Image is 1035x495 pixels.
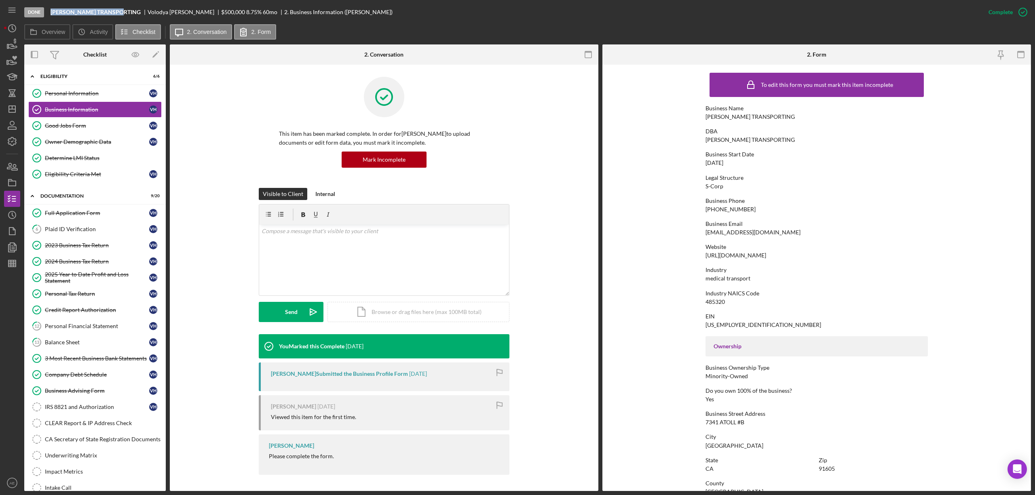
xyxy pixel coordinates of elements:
[45,271,149,284] div: 2025 Year to Date Profit and Loss Statement
[148,9,221,15] div: Volodya [PERSON_NAME]
[705,457,815,463] div: State
[28,334,162,350] a: 13Balance SheetVH
[28,286,162,302] a: Personal Tax ReturnVH
[315,188,335,200] div: Internal
[271,414,356,420] div: Viewed this item for the first time.
[259,302,323,322] button: Send
[149,225,157,233] div: V H
[149,403,157,411] div: V H
[45,139,149,145] div: Owner Demographic Data
[705,313,928,320] div: EIN
[45,371,149,378] div: Company Debt Schedule
[705,221,928,227] div: Business Email
[705,434,928,440] div: City
[705,364,928,371] div: Business Ownership Type
[28,270,162,286] a: 2025 Year to Date Profit and Loss StatementVH
[149,354,157,362] div: V H
[187,29,227,35] label: 2. Conversation
[705,396,714,402] div: Yes
[45,404,149,410] div: IRS 8821 and Authorization
[145,194,160,198] div: 9 / 20
[279,343,344,350] div: You Marked this Complete
[45,307,149,313] div: Credit Report Authorization
[364,51,403,58] div: 2. Conversation
[28,318,162,334] a: 12Personal Financial StatementVH
[989,4,1013,20] div: Complete
[409,371,427,377] time: 2025-10-07 17:51
[705,244,928,250] div: Website
[271,371,408,377] div: [PERSON_NAME] Submitted the Business Profile Form
[149,105,157,114] div: V H
[28,221,162,237] a: 6Plaid ID VerificationVH
[269,453,334,459] div: Please complete the form.
[28,447,162,463] a: Underwriting Matrix
[269,442,314,449] div: [PERSON_NAME]
[705,466,714,472] div: CA
[45,122,149,129] div: Good Jobs Form
[24,7,44,17] div: Done
[705,290,928,297] div: Industry NAICS Code
[819,457,928,463] div: Zip
[705,128,928,135] div: DBA
[4,475,20,491] button: AE
[28,253,162,270] a: 2024 Business Tax ReturnVH
[133,29,156,35] label: Checklist
[246,9,262,15] div: 8.75 %
[45,226,149,232] div: Plaid ID Verification
[705,175,928,181] div: Legal Structure
[51,9,141,15] b: [PERSON_NAME] TRANSPORTING
[263,9,277,15] div: 60 mo
[259,188,307,200] button: Visible to Client
[28,134,162,150] a: Owner Demographic DataVH
[271,403,316,410] div: [PERSON_NAME]
[45,242,149,249] div: 2023 Business Tax Return
[705,388,928,394] div: Do you own 100% of the business?
[149,209,157,217] div: V H
[705,183,723,190] div: S-Corp
[40,74,139,79] div: Eligibility
[45,355,149,362] div: 3 Most Recent Business Bank Statements
[234,24,276,40] button: 2. Form
[705,267,928,273] div: Industry
[363,152,406,168] div: Mark Incomplete
[705,480,928,487] div: County
[28,205,162,221] a: Full Application FormVH
[45,468,161,475] div: Impact Metrics
[72,24,113,40] button: Activity
[28,415,162,431] a: CLEAR Report & IP Address Check
[149,306,157,314] div: V H
[115,24,161,40] button: Checklist
[149,138,157,146] div: V H
[714,343,920,350] div: Ownership
[284,9,393,15] div: 2. Business Information ([PERSON_NAME])
[149,290,157,298] div: V H
[45,484,161,491] div: Intake Call
[28,463,162,480] a: Impact Metrics
[149,322,157,330] div: V H
[45,339,149,345] div: Balance Sheet
[45,388,149,394] div: Business Advising Form
[311,188,339,200] button: Internal
[705,275,750,282] div: medical transport
[705,229,801,236] div: [EMAIL_ADDRESS][DOMAIN_NAME]
[705,411,928,417] div: Business Street Address
[251,29,271,35] label: 2. Form
[28,118,162,134] a: Good Jobs FormVH
[10,481,15,485] text: AE
[149,371,157,379] div: V H
[83,51,107,58] div: Checklist
[279,129,489,147] p: This item has been marked complete. In order for [PERSON_NAME] to upload documents or edit form d...
[705,151,928,158] div: Business Start Date
[42,29,65,35] label: Overview
[705,114,795,120] div: [PERSON_NAME] TRANSPORTING
[819,466,835,472] div: 91605
[149,241,157,249] div: V H
[45,210,149,216] div: Full Application Form
[28,350,162,367] a: 3 Most Recent Business Bank StatementsVH
[705,442,763,449] div: [GEOGRAPHIC_DATA]
[705,373,748,379] div: Minority-Owned
[705,105,928,112] div: Business Name
[28,101,162,118] a: Business InformationVH
[28,85,162,101] a: Personal InformationVH
[45,291,149,297] div: Personal Tax Return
